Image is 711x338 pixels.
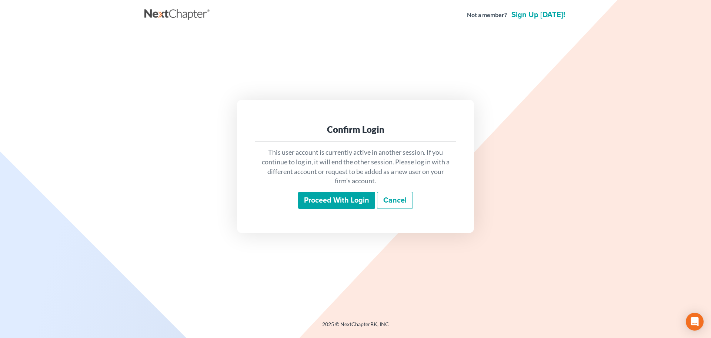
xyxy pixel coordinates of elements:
[261,124,450,135] div: Confirm Login
[261,148,450,186] p: This user account is currently active in another session. If you continue to log in, it will end ...
[144,321,567,334] div: 2025 © NextChapterBK, INC
[377,192,413,209] a: Cancel
[467,11,507,19] strong: Not a member?
[686,313,704,331] div: Open Intercom Messenger
[510,11,567,19] a: Sign up [DATE]!
[298,192,375,209] input: Proceed with login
